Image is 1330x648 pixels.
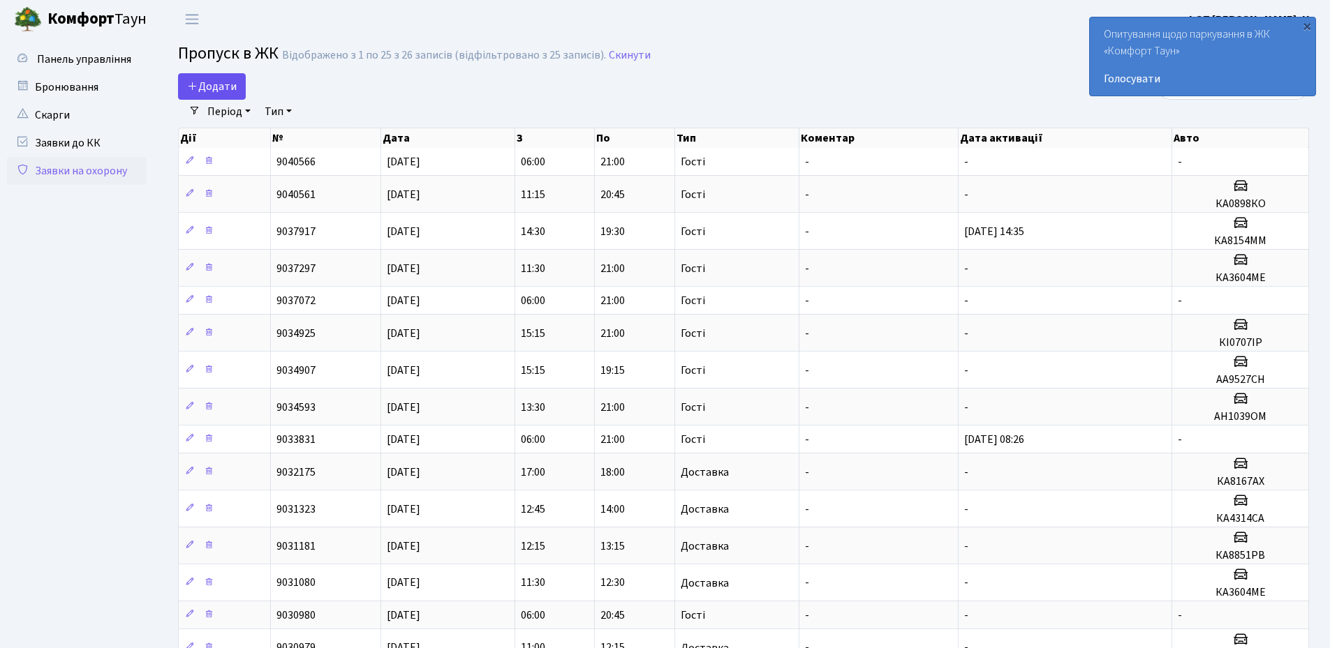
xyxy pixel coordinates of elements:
[681,226,705,237] span: Гості
[681,402,705,413] span: Гості
[37,52,131,67] span: Панель управління
[521,465,545,480] span: 17:00
[600,187,625,202] span: 20:45
[387,400,420,415] span: [DATE]
[600,326,625,341] span: 21:00
[1178,475,1303,488] h5: КА8167АХ
[805,363,809,378] span: -
[600,293,625,308] span: 21:00
[1186,12,1313,27] b: ФОП [PERSON_NAME]. Н.
[1178,586,1303,599] h5: КА3604МЕ
[964,326,968,341] span: -
[521,400,545,415] span: 13:30
[964,538,968,554] span: -
[1178,154,1182,169] span: -
[1178,432,1182,447] span: -
[805,326,809,341] span: -
[259,100,297,123] a: Тип
[521,575,545,591] span: 11:30
[521,187,545,202] span: 11:15
[600,400,625,415] span: 21:00
[276,293,316,308] span: 9037072
[202,100,256,123] a: Період
[805,187,809,202] span: -
[681,365,705,376] span: Гості
[600,154,625,169] span: 21:00
[7,45,147,73] a: Панель управління
[7,157,147,185] a: Заявки на охорону
[387,363,420,378] span: [DATE]
[600,261,625,276] span: 21:00
[600,608,625,623] span: 20:45
[276,400,316,415] span: 9034593
[681,610,705,621] span: Гості
[178,41,279,66] span: Пропуск в ЖК
[521,502,545,517] span: 12:45
[600,363,625,378] span: 19:15
[521,538,545,554] span: 12:15
[964,608,968,623] span: -
[805,575,809,591] span: -
[805,261,809,276] span: -
[964,363,968,378] span: -
[387,326,420,341] span: [DATE]
[276,154,316,169] span: 9040566
[276,432,316,447] span: 9033831
[681,504,729,515] span: Доставка
[387,575,420,591] span: [DATE]
[1104,70,1301,87] a: Голосувати
[387,154,420,169] span: [DATE]
[681,156,705,167] span: Гості
[47,8,147,31] span: Таун
[387,432,420,447] span: [DATE]
[964,575,968,591] span: -
[521,363,545,378] span: 15:15
[276,502,316,517] span: 9031323
[521,224,545,239] span: 14:30
[381,128,515,148] th: Дата
[14,6,42,33] img: logo.png
[521,293,545,308] span: 06:00
[387,293,420,308] span: [DATE]
[276,261,316,276] span: 9037297
[7,129,147,157] a: Заявки до КК
[282,49,606,62] div: Відображено з 1 по 25 з 26 записів (відфільтровано з 25 записів).
[805,432,809,447] span: -
[387,224,420,239] span: [DATE]
[387,502,420,517] span: [DATE]
[47,8,114,30] b: Комфорт
[609,49,651,62] a: Скинути
[387,538,420,554] span: [DATE]
[1090,17,1315,96] div: Опитування щодо паркування в ЖК «Комфорт Таун»
[964,261,968,276] span: -
[600,432,625,447] span: 21:00
[276,538,316,554] span: 9031181
[600,575,625,591] span: 12:30
[1300,19,1314,33] div: ×
[964,293,968,308] span: -
[805,465,809,480] span: -
[178,73,246,100] a: Додати
[600,538,625,554] span: 13:15
[681,541,729,552] span: Доставка
[964,224,1024,239] span: [DATE] 14:35
[521,326,545,341] span: 15:15
[1178,197,1303,211] h5: КА0898КО
[1178,549,1303,562] h5: КА8851РВ
[1178,271,1303,285] h5: КА3604МЕ
[964,154,968,169] span: -
[1178,336,1303,349] h5: КІ0707ІР
[387,261,420,276] span: [DATE]
[1186,11,1313,28] a: ФОП [PERSON_NAME]. Н.
[175,8,209,31] button: Переключити навігацію
[276,224,316,239] span: 9037917
[805,608,809,623] span: -
[600,224,625,239] span: 19:30
[805,400,809,415] span: -
[521,154,545,169] span: 06:00
[276,608,316,623] span: 9030980
[1178,512,1303,525] h5: КА4314СА
[276,326,316,341] span: 9034925
[179,128,271,148] th: Дії
[521,432,545,447] span: 06:00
